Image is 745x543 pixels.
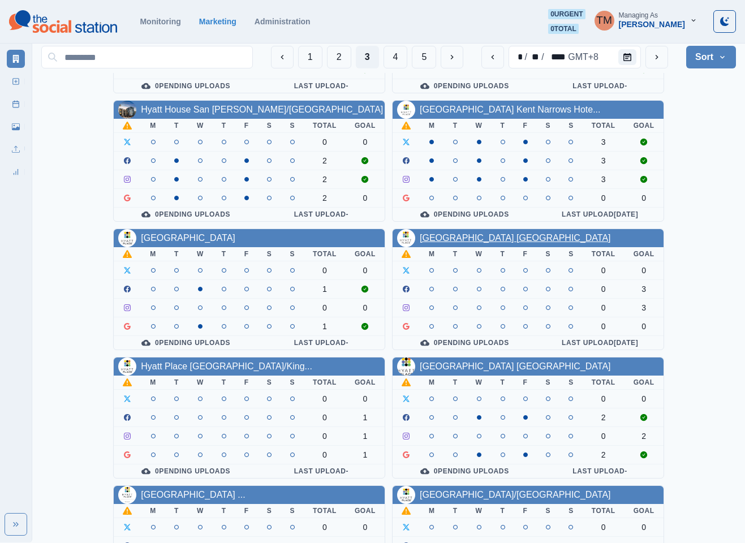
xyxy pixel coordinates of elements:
th: T [213,119,235,133]
th: M [141,247,165,261]
th: T [444,119,467,133]
th: S [258,504,281,518]
div: month [511,50,523,64]
th: W [467,376,492,390]
div: 0 [313,394,337,403]
th: Goal [346,119,385,133]
div: 0 [634,523,654,532]
div: / [540,50,545,64]
a: New Post [7,72,25,90]
button: Page 3 [356,46,379,68]
div: 2 [313,193,337,202]
th: S [258,247,281,261]
img: 352954721402188 [397,486,415,504]
div: Last Upload - [267,210,376,219]
button: Expand [5,513,27,536]
th: S [258,119,281,133]
a: Marketing [199,17,236,26]
th: S [258,376,281,390]
th: Total [583,119,625,133]
button: next [645,46,668,68]
th: Goal [625,504,664,518]
div: 0 [592,432,615,441]
th: W [467,504,492,518]
a: Media Library [7,118,25,136]
div: 0 [355,137,376,146]
div: 2 [313,175,337,184]
img: 194181703963990 [118,357,136,376]
div: 3 [634,303,654,312]
th: F [514,119,537,133]
div: Managing As [619,11,658,19]
div: 2 [313,156,337,165]
div: Last Upload - [546,467,654,476]
th: W [467,119,492,133]
div: Last Upload [DATE] [546,338,654,347]
th: Total [583,376,625,390]
div: year [545,50,567,64]
div: 0 [592,193,615,202]
div: 0 [355,303,376,312]
div: 0 Pending Uploads [402,81,528,90]
th: S [281,504,304,518]
div: 0 [313,266,337,275]
img: logoTextSVG.62801f218bc96a9b266caa72a09eb111.svg [9,10,117,33]
th: W [188,247,213,261]
div: Date [511,50,600,64]
th: F [235,504,258,518]
img: 133995310013243 [118,486,136,504]
img: 158009887602920 [397,357,415,376]
th: Total [304,247,346,261]
div: 0 [355,266,376,275]
a: [GEOGRAPHIC_DATA] ... [141,490,245,499]
th: W [188,119,213,133]
th: T [165,119,188,133]
div: 0 [592,285,615,294]
div: time zone [567,50,600,64]
a: [GEOGRAPHIC_DATA] [GEOGRAPHIC_DATA] [420,233,611,243]
div: 0 [634,394,654,403]
div: 0 [313,413,337,422]
th: M [141,376,165,390]
button: Previous [271,46,294,68]
a: Review Summary [7,163,25,181]
a: Monitoring [140,17,180,26]
div: 0 [592,266,615,275]
div: 0 Pending Uploads [123,210,249,219]
div: 3 [592,156,615,165]
th: Goal [625,119,664,133]
th: Goal [346,376,385,390]
th: T [165,247,188,261]
div: 0 [313,137,337,146]
th: M [420,119,444,133]
th: F [514,504,537,518]
div: 0 [313,450,337,459]
img: 243962908950241 [118,229,136,247]
th: S [281,247,304,261]
span: 0 urgent [548,9,585,19]
div: 0 [355,523,376,532]
div: 0 [634,322,654,331]
th: M [420,504,444,518]
a: Hyatt Place [GEOGRAPHIC_DATA]/King... [141,361,312,371]
th: T [492,119,514,133]
div: Tony Manalo [596,7,612,34]
button: Calendar [618,49,636,65]
div: day [528,50,540,64]
th: S [559,119,583,133]
th: F [235,376,258,390]
button: Page 4 [384,46,408,68]
th: F [235,119,258,133]
button: Sort [686,46,736,68]
th: Total [304,376,346,390]
div: [PERSON_NAME] [619,20,685,29]
div: Last Upload [DATE] [546,210,654,219]
th: F [514,247,537,261]
a: [GEOGRAPHIC_DATA]/[GEOGRAPHIC_DATA] [420,490,611,499]
button: Page 1 [298,46,322,68]
th: M [141,504,165,518]
div: 0 Pending Uploads [123,338,249,347]
a: Post Schedule [7,95,25,113]
th: S [281,119,304,133]
th: T [165,376,188,390]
